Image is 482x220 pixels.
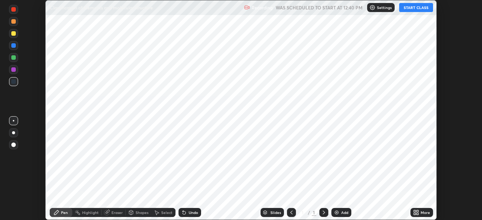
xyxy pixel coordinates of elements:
div: Add [341,211,348,214]
p: Recording [252,5,273,11]
div: Undo [189,211,198,214]
img: recording.375f2c34.svg [244,5,250,11]
div: / [308,210,310,215]
div: 1 [312,209,316,216]
p: Classification of elements and molecular structure [50,5,153,11]
div: Select [161,211,172,214]
div: Highlight [82,211,99,214]
div: Pen [61,211,68,214]
div: Eraser [111,211,123,214]
div: Shapes [136,211,148,214]
div: 1 [299,210,307,215]
h5: WAS SCHEDULED TO START AT 12:40 PM [276,4,363,11]
div: More [421,211,430,214]
div: Slides [270,211,281,214]
p: Settings [377,6,392,9]
img: class-settings-icons [369,5,375,11]
button: START CLASS [399,3,433,12]
img: add-slide-button [334,209,340,215]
